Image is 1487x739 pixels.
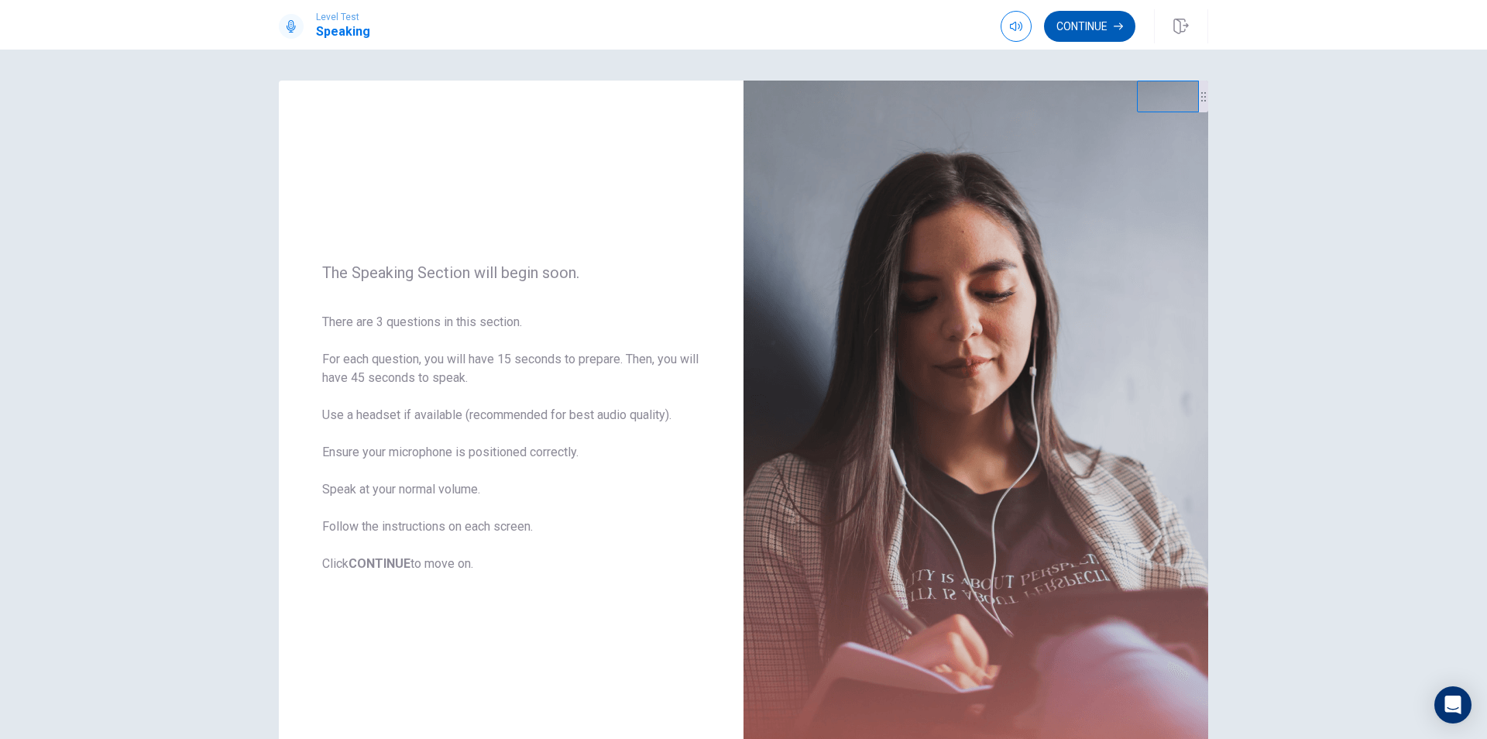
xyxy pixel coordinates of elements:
span: Level Test [316,12,370,22]
span: There are 3 questions in this section. For each question, you will have 15 seconds to prepare. Th... [322,313,700,573]
div: Open Intercom Messenger [1434,686,1472,724]
button: Continue [1044,11,1135,42]
h1: Speaking [316,22,370,41]
b: CONTINUE [349,556,410,571]
span: The Speaking Section will begin soon. [322,263,700,282]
